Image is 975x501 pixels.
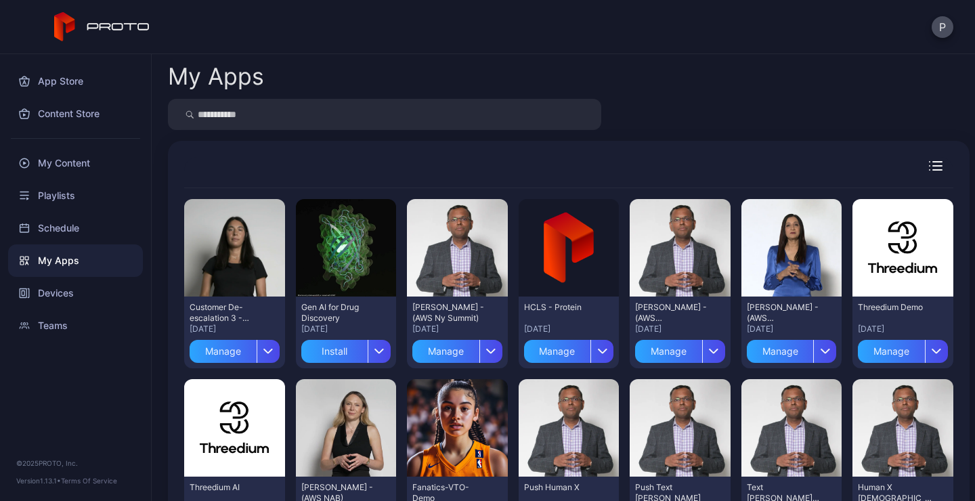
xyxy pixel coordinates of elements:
span: Version 1.13.1 • [16,477,61,485]
div: Manage [858,340,925,363]
div: My Apps [168,65,264,88]
div: Manage [524,340,591,363]
div: Push Human X [524,482,599,493]
div: Threedium Demo [858,302,932,313]
div: Swami Huddle - (AWS Brent) [635,302,710,324]
div: [DATE] [524,324,614,334]
div: Swami - (AWS Ny Summit) [412,302,487,324]
button: Manage [190,334,280,363]
button: Install [301,334,391,363]
a: Devices [8,277,143,309]
div: Manage [747,340,814,363]
div: Manage [635,340,702,363]
div: Gen AI for Drug Discovery [301,302,376,324]
div: [DATE] [858,324,948,334]
a: Terms Of Service [61,477,117,485]
div: [DATE] [747,324,837,334]
a: My Apps [8,244,143,277]
div: Nandini Huddle - (AWS Brent) [747,302,821,324]
div: [DATE] [301,324,391,334]
a: Content Store [8,97,143,130]
div: Manage [412,340,479,363]
a: Playlists [8,179,143,212]
button: Manage [524,334,614,363]
div: [DATE] [190,324,280,334]
a: Schedule [8,212,143,244]
button: Manage [858,334,948,363]
button: Manage [412,334,502,363]
div: Manage [190,340,257,363]
button: Manage [747,334,837,363]
div: © 2025 PROTO, Inc. [16,458,135,469]
a: Teams [8,309,143,342]
div: HCLS - Protein [524,302,599,313]
div: Customer De-escalation 3 - (Amazon Last Mile) [190,302,264,324]
button: P [932,16,953,38]
div: [DATE] [412,324,502,334]
div: Threedium AI [190,482,264,493]
a: App Store [8,65,143,97]
div: Install [301,340,368,363]
div: [DATE] [635,324,725,334]
button: Manage [635,334,725,363]
a: My Content [8,147,143,179]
